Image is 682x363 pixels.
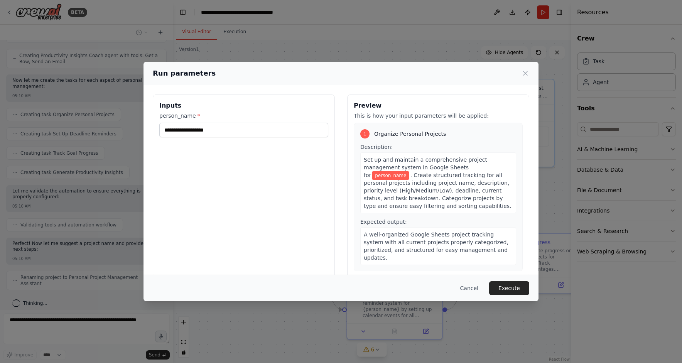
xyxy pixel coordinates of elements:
[360,219,407,225] span: Expected output:
[364,231,508,261] span: A well-organized Google Sheets project tracking system with all current projects properly categor...
[360,129,370,138] div: 1
[454,281,484,295] button: Cancel
[372,171,409,180] span: Variable: person_name
[374,130,446,138] span: Organize Personal Projects
[364,172,511,209] span: . Create structured tracking for all personal projects including project name, description, prior...
[489,281,529,295] button: Execute
[364,157,487,178] span: Set up and maintain a comprehensive project management system in Google Sheets for
[159,112,328,120] label: person_name
[153,68,216,79] h2: Run parameters
[354,101,523,110] h3: Preview
[159,101,328,110] h3: Inputs
[360,144,393,150] span: Description:
[354,112,523,120] p: This is how your input parameters will be applied:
